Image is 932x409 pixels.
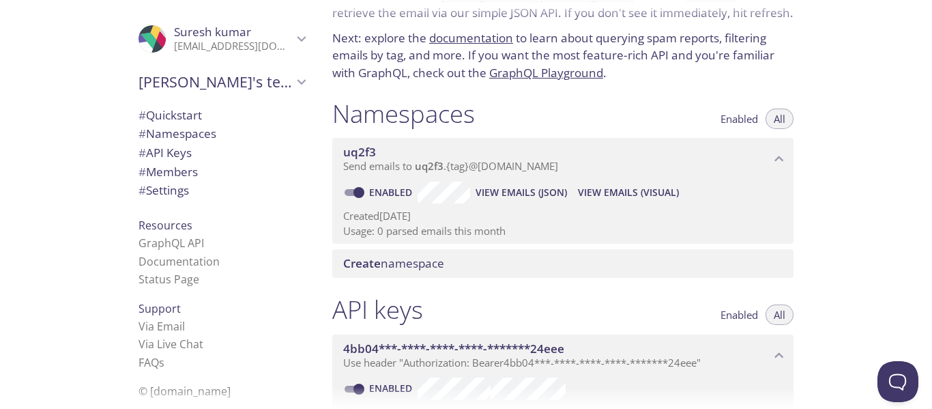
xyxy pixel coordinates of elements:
[139,145,192,160] span: API Keys
[128,64,316,100] div: Suresh's team
[139,126,146,141] span: #
[139,145,146,160] span: #
[128,106,316,125] div: Quickstart
[343,255,444,271] span: namespace
[159,355,164,370] span: s
[332,294,423,325] h1: API keys
[489,65,603,81] a: GraphQL Playground
[343,144,376,160] span: uq2f3
[139,319,185,334] a: Via Email
[139,254,220,269] a: Documentation
[572,182,684,203] button: View Emails (Visual)
[476,184,567,201] span: View Emails (JSON)
[174,40,293,53] p: [EMAIL_ADDRESS][DOMAIN_NAME]
[766,109,793,129] button: All
[139,164,198,180] span: Members
[332,138,793,180] div: uq2f3 namespace
[139,236,204,251] a: GraphQL API
[332,249,793,278] div: Create namespace
[139,301,181,316] span: Support
[139,182,146,198] span: #
[139,107,202,123] span: Quickstart
[712,305,766,325] button: Enabled
[174,24,251,40] span: Suresh kumar
[877,361,918,402] iframe: Help Scout Beacon - Open
[139,72,293,91] span: [PERSON_NAME]'s team
[429,30,513,46] a: documentation
[128,181,316,200] div: Team Settings
[139,355,164,370] a: FAQ
[343,255,381,271] span: Create
[139,164,146,180] span: #
[470,182,572,203] button: View Emails (JSON)
[343,224,783,238] p: Usage: 0 parsed emails this month
[128,163,316,182] div: Members
[766,305,793,325] button: All
[128,16,316,61] div: Suresh kumar
[128,143,316,163] div: API Keys
[367,186,418,199] a: Enabled
[139,182,189,198] span: Settings
[332,98,475,129] h1: Namespaces
[332,29,793,82] p: Next: explore the to learn about querying spam reports, filtering emails by tag, and more. If you...
[139,337,203,352] a: Via Live Chat
[712,109,766,129] button: Enabled
[139,218,192,233] span: Resources
[139,126,216,141] span: Namespaces
[578,184,679,201] span: View Emails (Visual)
[367,382,418,395] a: Enabled
[128,124,316,143] div: Namespaces
[415,159,443,173] span: uq2f3
[343,159,558,173] span: Send emails to . {tag} @[DOMAIN_NAME]
[139,107,146,123] span: #
[343,209,783,223] p: Created [DATE]
[139,272,199,287] a: Status Page
[139,384,231,399] span: © [DOMAIN_NAME]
